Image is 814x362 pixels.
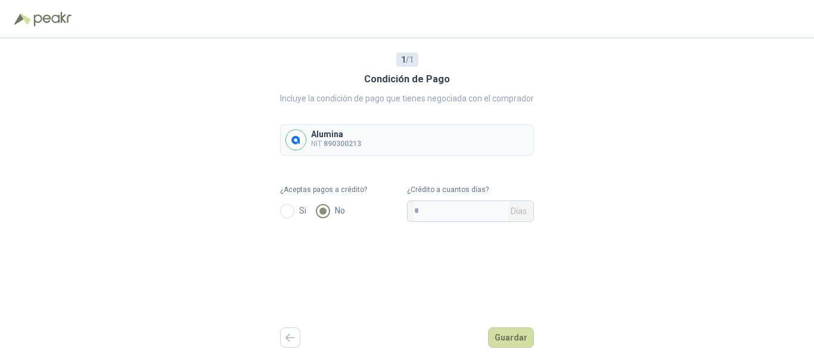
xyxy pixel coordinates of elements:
b: 890300213 [324,140,361,148]
img: Logo [14,13,31,25]
span: Días [511,201,527,221]
h3: Condición de Pago [364,72,450,87]
span: Si [294,204,311,217]
label: ¿Crédito a cuantos días? [407,184,534,196]
span: / 1 [401,53,414,66]
p: Alumina [311,130,361,138]
img: Company Logo [286,130,306,150]
label: ¿Aceptas pagos a crédito? [280,184,407,196]
button: Guardar [488,327,534,348]
span: No [330,204,350,217]
img: Peakr [33,12,72,26]
p: Incluye la condición de pago que tienes negociada con el comprador [280,92,534,105]
b: 1 [401,55,406,64]
p: NIT [311,138,361,150]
